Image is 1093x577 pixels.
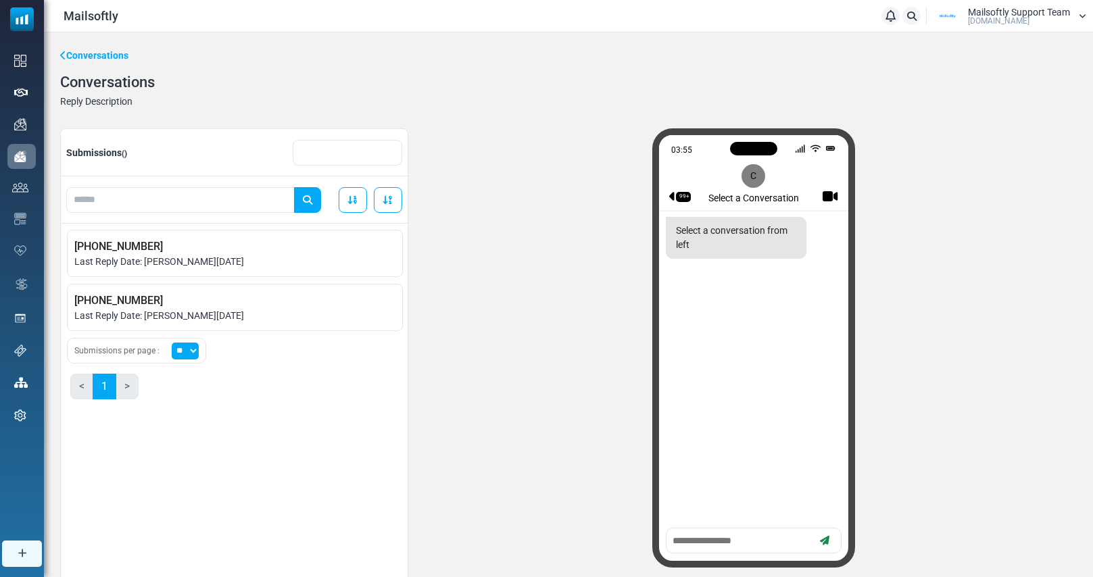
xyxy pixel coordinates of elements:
a: User Logo Mailsoftly Support Team [DOMAIN_NAME] [931,6,1086,26]
span: translation missing: en.translations.reply_description [60,96,132,107]
span: Last Reply Date: [PERSON_NAME][DATE] [74,309,395,323]
img: workflow.svg [14,276,29,292]
span: Mailsoftly [64,7,118,25]
span: [DOMAIN_NAME] [968,17,1029,25]
img: campaigns-icon-active.png [14,151,26,162]
span: Submissions per page : [74,345,160,357]
img: settings-icon.svg [14,409,26,422]
span: [PHONE_NUMBER] [74,239,395,255]
a: Conversations [60,49,128,63]
img: support-icon.svg [14,345,26,357]
a: 1 [93,374,116,399]
img: dashboard-icon.svg [14,55,26,67]
div: Select a conversation from left [666,217,806,259]
img: contacts-icon.svg [12,182,28,192]
img: domain-health-icon.svg [14,245,26,256]
span: Mailsoftly Support Team [968,7,1070,17]
span: Last Reply Date: [PERSON_NAME][DATE] [74,255,395,269]
nav: Page [67,370,141,403]
div: Conversations [60,74,155,91]
img: landing_pages.svg [14,312,26,324]
img: mailsoftly_icon_blue_white.svg [10,7,34,31]
img: campaigns-icon.png [14,118,26,130]
img: email-templates-icon.svg [14,213,26,225]
img: User Logo [931,6,965,26]
span: () [122,149,127,158]
div: 03:55 [671,144,790,153]
span: [PHONE_NUMBER] [74,293,395,309]
span: Submissions [66,147,127,158]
